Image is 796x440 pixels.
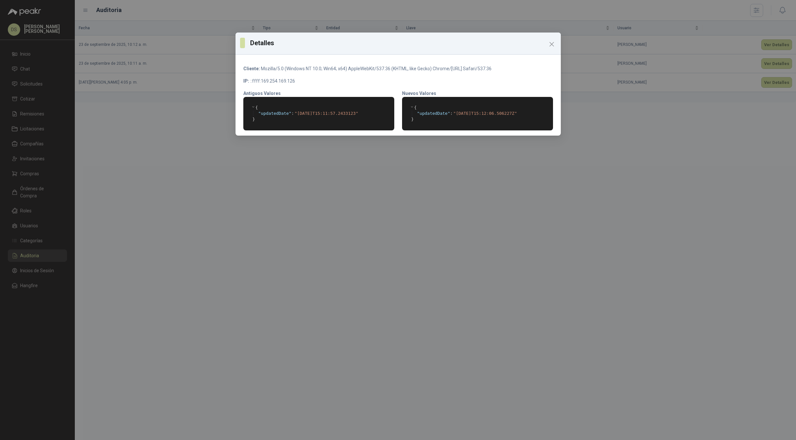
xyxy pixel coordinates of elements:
[453,111,456,116] span: "
[414,105,417,111] span: {
[456,111,514,116] span: [DATE]T15:12:06.506227Z
[411,117,414,122] span: }
[252,117,255,122] span: }
[450,111,452,116] span: :
[243,78,249,84] b: IP:
[243,77,553,85] p: ::ffff:169.254.169.126
[447,111,450,116] span: "
[356,111,358,116] span: "
[261,111,289,116] span: updatedDate
[255,105,258,111] span: {
[514,111,517,116] span: "
[417,111,420,116] span: "
[258,111,261,116] span: "
[243,65,553,72] p: Mozilla/5.0 (Windows NT 10.0; Win64; x64) AppleWebKit/537.36 (KHTML, like Gecko) Chrome/[URL] Saf...
[294,111,297,116] span: "
[243,91,281,96] b: Antiguos Valores
[243,66,260,71] b: Cliente:
[291,111,294,116] span: :
[402,91,436,96] b: Nuevos Valores
[297,111,356,116] span: [DATE]T15:11:57.2433123
[250,38,556,48] h3: Detalles
[289,111,291,116] span: "
[419,111,447,116] span: updatedDate
[546,39,557,49] button: Close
